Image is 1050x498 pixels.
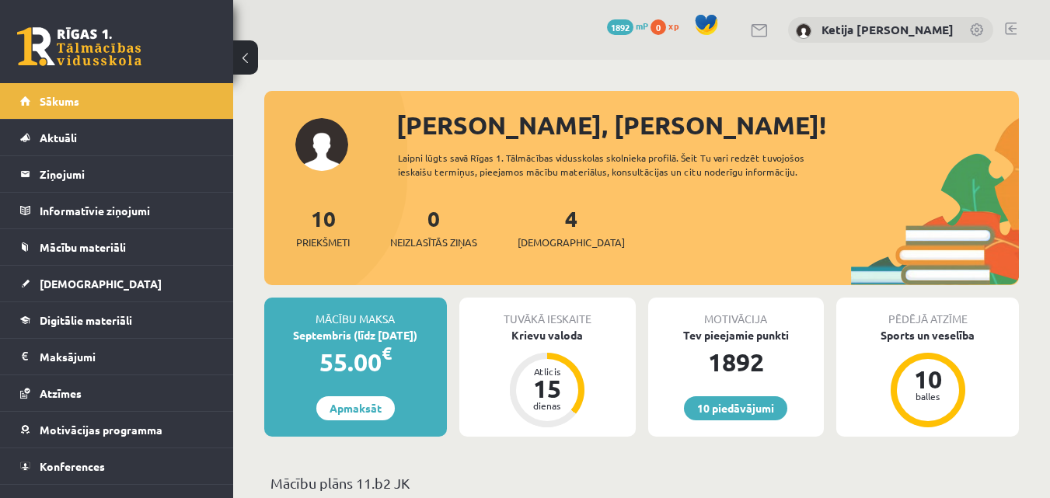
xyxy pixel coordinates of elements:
[40,277,162,291] span: [DEMOGRAPHIC_DATA]
[40,94,79,108] span: Sākums
[836,327,1019,430] a: Sports un veselība 10 balles
[296,235,350,250] span: Priekšmeti
[459,327,636,343] div: Krievu valoda
[390,235,477,250] span: Neizlasītās ziņas
[796,23,811,39] img: Ketija Nikola Kmeta
[40,339,214,374] legend: Maksājumi
[20,83,214,119] a: Sākums
[905,367,951,392] div: 10
[905,392,951,401] div: balles
[398,151,851,179] div: Laipni lūgts savā Rīgas 1. Tālmācības vidusskolas skolnieka profilā. Šeit Tu vari redzēt tuvojošo...
[390,204,477,250] a: 0Neizlasītās ziņas
[607,19,633,35] span: 1892
[316,396,395,420] a: Apmaksāt
[822,22,954,37] a: Ketija [PERSON_NAME]
[40,386,82,400] span: Atzīmes
[518,235,625,250] span: [DEMOGRAPHIC_DATA]
[459,327,636,430] a: Krievu valoda Atlicis 15 dienas
[20,156,214,192] a: Ziņojumi
[20,448,214,484] a: Konferences
[40,313,132,327] span: Digitālie materiāli
[20,302,214,338] a: Digitālie materiāli
[524,376,570,401] div: 15
[40,131,77,145] span: Aktuāli
[17,27,141,66] a: Rīgas 1. Tālmācības vidusskola
[648,327,825,343] div: Tev pieejamie punkti
[836,327,1019,343] div: Sports un veselība
[270,472,1013,493] p: Mācību plāns 11.b2 JK
[607,19,648,32] a: 1892 mP
[668,19,678,32] span: xp
[20,375,214,411] a: Atzīmes
[651,19,686,32] a: 0 xp
[396,106,1019,144] div: [PERSON_NAME], [PERSON_NAME]!
[651,19,666,35] span: 0
[264,327,447,343] div: Septembris (līdz [DATE])
[296,204,350,250] a: 10Priekšmeti
[20,193,214,228] a: Informatīvie ziņojumi
[40,240,126,254] span: Mācību materiāli
[524,401,570,410] div: dienas
[518,204,625,250] a: 4[DEMOGRAPHIC_DATA]
[20,229,214,265] a: Mācību materiāli
[40,459,105,473] span: Konferences
[20,266,214,301] a: [DEMOGRAPHIC_DATA]
[264,343,447,381] div: 55.00
[648,343,825,381] div: 1892
[40,156,214,192] legend: Ziņojumi
[264,298,447,327] div: Mācību maksa
[648,298,825,327] div: Motivācija
[524,367,570,376] div: Atlicis
[20,412,214,448] a: Motivācijas programma
[836,298,1019,327] div: Pēdējā atzīme
[459,298,636,327] div: Tuvākā ieskaite
[684,396,787,420] a: 10 piedāvājumi
[20,339,214,374] a: Maksājumi
[40,423,162,437] span: Motivācijas programma
[20,120,214,155] a: Aktuāli
[636,19,648,32] span: mP
[382,342,392,364] span: €
[40,193,214,228] legend: Informatīvie ziņojumi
